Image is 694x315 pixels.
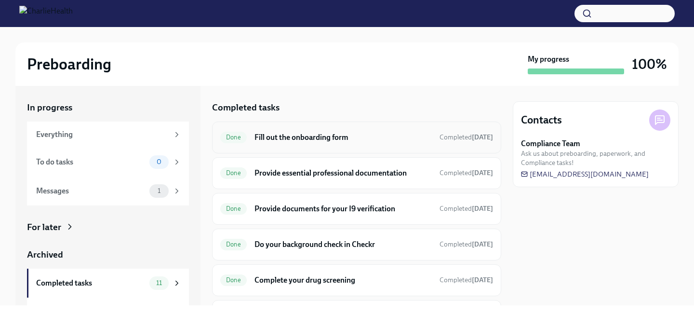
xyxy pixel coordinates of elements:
[440,276,493,284] span: Completed
[36,186,146,196] div: Messages
[36,278,146,288] div: Completed tasks
[472,205,493,213] strong: [DATE]
[220,134,247,141] span: Done
[27,177,189,205] a: Messages1
[220,241,247,248] span: Done
[220,276,247,284] span: Done
[254,168,432,178] h6: Provide essential professional documentation
[27,221,189,233] a: For later
[220,273,493,288] a: DoneComplete your drug screeningCompleted[DATE]
[632,55,667,73] h3: 100%
[27,122,189,148] a: Everything
[440,133,493,141] span: Completed
[27,148,189,177] a: To do tasks0
[472,133,493,141] strong: [DATE]
[440,275,493,285] span: August 14th, 2025 09:00
[254,275,432,286] h6: Complete your drug screening
[150,279,168,287] span: 11
[36,129,169,140] div: Everything
[521,113,562,127] h4: Contacts
[521,138,580,149] strong: Compliance Team
[440,205,493,213] span: Completed
[472,276,493,284] strong: [DATE]
[220,201,493,217] a: DoneProvide documents for your I9 verificationCompleted[DATE]
[151,158,167,165] span: 0
[254,204,432,214] h6: Provide documents for your I9 verification
[212,101,280,114] h5: Completed tasks
[254,239,432,250] h6: Do your background check in Checkr
[440,168,493,178] span: July 31st, 2025 09:15
[440,240,493,249] span: August 11th, 2025 12:14
[440,240,493,248] span: Completed
[220,165,493,181] a: DoneProvide essential professional documentationCompleted[DATE]
[254,132,432,143] h6: Fill out the onboarding form
[472,240,493,248] strong: [DATE]
[152,187,166,194] span: 1
[19,6,73,21] img: CharlieHealth
[220,130,493,145] a: DoneFill out the onboarding formCompleted[DATE]
[220,205,247,212] span: Done
[440,169,493,177] span: Completed
[27,248,189,261] a: Archived
[521,169,649,179] a: [EMAIL_ADDRESS][DOMAIN_NAME]
[36,157,146,167] div: To do tasks
[27,101,189,114] a: In progress
[472,169,493,177] strong: [DATE]
[220,169,247,177] span: Done
[521,149,670,167] span: Ask us about preboarding, paperwork, and Compliance tasks!
[440,204,493,213] span: July 31st, 2025 09:18
[27,221,61,233] div: For later
[27,55,111,74] h2: Preboarding
[528,54,569,65] strong: My progress
[440,133,493,142] span: July 31st, 2025 09:14
[27,269,189,298] a: Completed tasks11
[220,237,493,252] a: DoneDo your background check in CheckrCompleted[DATE]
